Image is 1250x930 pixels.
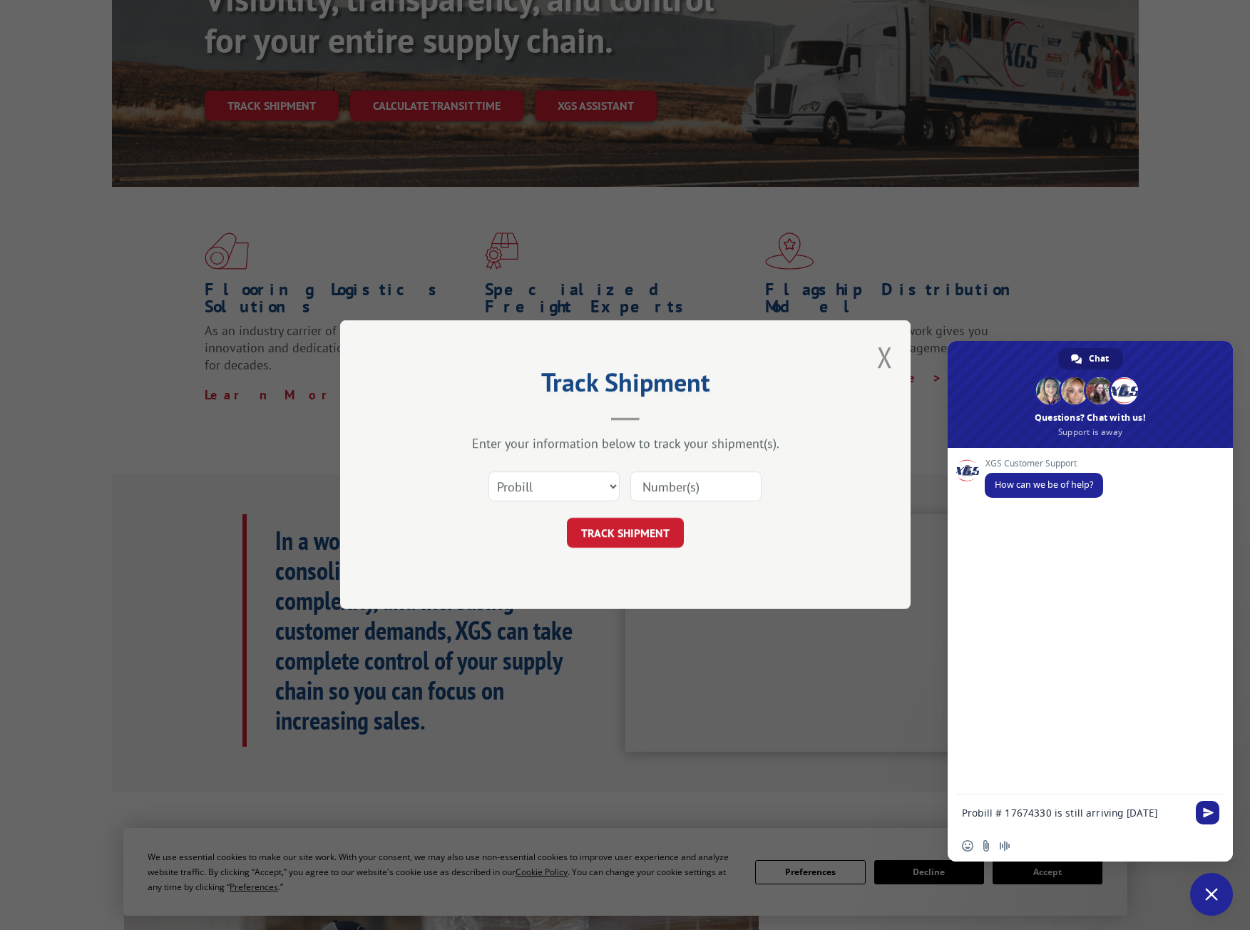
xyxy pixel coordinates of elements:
[877,338,893,376] button: Close modal
[985,459,1103,469] span: XGS Customer Support
[962,807,1187,819] textarea: Compose your message...
[980,840,992,852] span: Send a file
[1196,801,1219,824] span: Send
[567,518,684,548] button: TRACK SHIPMENT
[630,472,762,502] input: Number(s)
[1190,873,1233,916] div: Close chat
[962,840,973,852] span: Insert an emoji
[995,479,1093,491] span: How can we be of help?
[1058,348,1123,369] div: Chat
[999,840,1010,852] span: Audio message
[411,372,839,399] h2: Track Shipment
[1089,348,1109,369] span: Chat
[411,436,839,452] div: Enter your information below to track your shipment(s).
